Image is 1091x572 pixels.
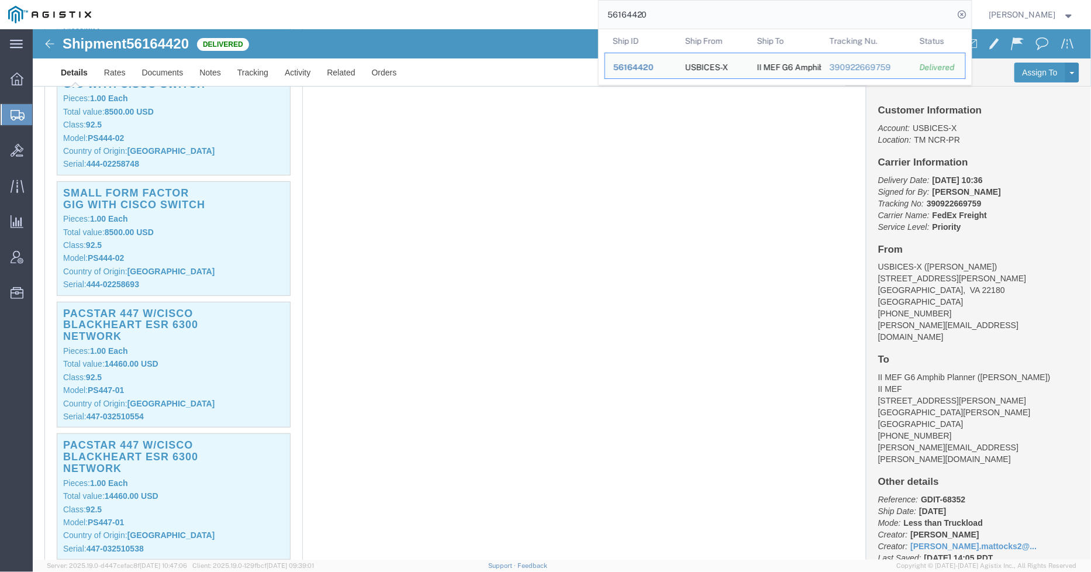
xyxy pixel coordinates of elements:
span: Andrew Wacyra [989,8,1056,21]
button: [PERSON_NAME] [989,8,1075,22]
iframe: FS Legacy Container [33,29,1091,560]
span: Client: 2025.19.0-129fbcf [192,562,314,569]
a: Support [489,562,518,569]
th: Ship ID [605,29,677,53]
th: Ship To [749,29,821,53]
th: Ship From [676,29,749,53]
span: [DATE] 10:47:06 [140,562,187,569]
span: [DATE] 09:39:01 [267,562,314,569]
span: 56164420 [613,63,654,72]
div: 56164420 [613,61,669,74]
div: USBICES-X [685,53,728,78]
th: Tracking Nu. [821,29,912,53]
div: 390922669759 [829,61,903,74]
a: Feedback [517,562,547,569]
th: Status [912,29,966,53]
table: Search Results [605,29,972,85]
span: Server: 2025.19.0-d447cefac8f [47,562,187,569]
span: Copyright © [DATE]-[DATE] Agistix Inc., All Rights Reserved [897,561,1077,571]
img: logo [8,6,91,23]
div: II MEF G6 Amphib Planner [757,53,813,78]
input: Search for shipment number, reference number [599,1,954,29]
div: Delivered [920,61,957,74]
